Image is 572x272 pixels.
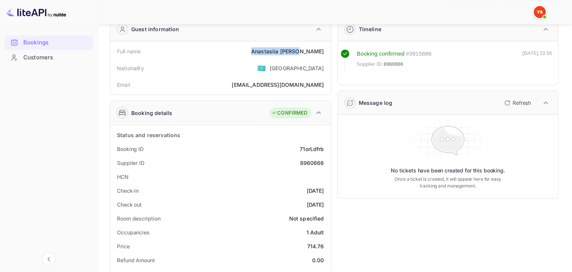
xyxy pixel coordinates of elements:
button: Refresh [500,97,534,109]
div: Bookings [5,35,93,50]
div: 1 Adult [306,228,324,236]
a: Customers [5,50,93,64]
div: Customers [5,50,93,65]
div: Occupancies [117,228,150,236]
div: Email [117,81,130,89]
div: [DATE] [307,201,324,209]
p: Refresh [513,99,531,107]
button: Collapse navigation [42,252,56,266]
div: [DATE] [307,187,324,195]
div: [EMAIL_ADDRESS][DOMAIN_NAME] [232,81,324,89]
div: Bookings [23,38,89,47]
div: Guest information [131,25,179,33]
div: Message log [359,99,393,107]
span: 8960666 [384,60,403,68]
div: 0.00 [312,256,324,264]
p: Once a ticket is created, it will appear here for easy tracking and management. [389,176,507,189]
div: Nationality [117,64,144,72]
p: No tickets have been created for this booking. [391,167,505,174]
div: Booking details [131,109,172,117]
a: Bookings [5,35,93,49]
div: Status and reservations [117,131,180,139]
span: United States [257,61,266,75]
img: LiteAPI logo [6,6,66,18]
span: Supplier ID: [357,60,383,68]
div: Timeline [359,25,381,33]
div: Price [117,242,130,250]
div: # 3915886 [406,50,431,58]
div: Refund Amount [117,256,155,264]
div: [DATE] 23:55 [522,50,552,71]
div: HCN [117,173,129,181]
div: Room description [117,215,160,222]
div: Not specified [289,215,324,222]
img: Yandex Support [534,6,546,18]
div: 71orLdfrb [300,145,324,153]
div: Supplier ID [117,159,144,167]
div: 714.76 [307,242,324,250]
div: Anastasiia [PERSON_NAME] [251,47,324,55]
div: Check-in [117,187,139,195]
div: [GEOGRAPHIC_DATA] [270,64,324,72]
div: CONFIRMED [272,109,307,117]
div: Check out [117,201,142,209]
div: 8960666 [300,159,324,167]
div: Booking confirmed [357,50,405,58]
div: Customers [23,53,89,62]
div: Full name [117,47,141,55]
div: Booking ID [117,145,144,153]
